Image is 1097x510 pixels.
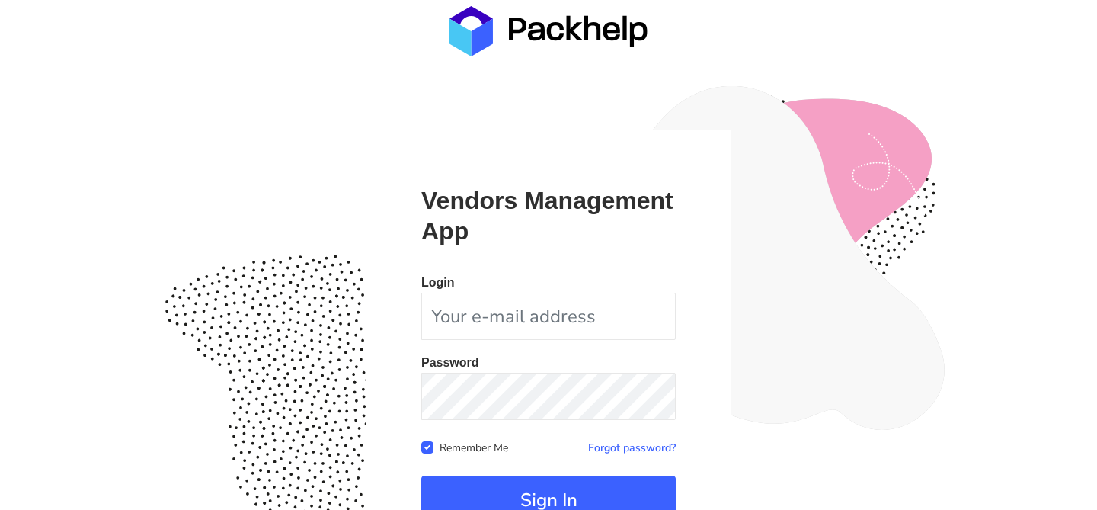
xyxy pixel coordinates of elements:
p: Password [421,357,676,369]
p: Login [421,277,676,289]
a: Forgot password? [588,441,676,455]
p: Vendors Management App [421,185,676,246]
input: Your e-mail address [421,293,676,340]
label: Remember Me [440,438,508,455]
